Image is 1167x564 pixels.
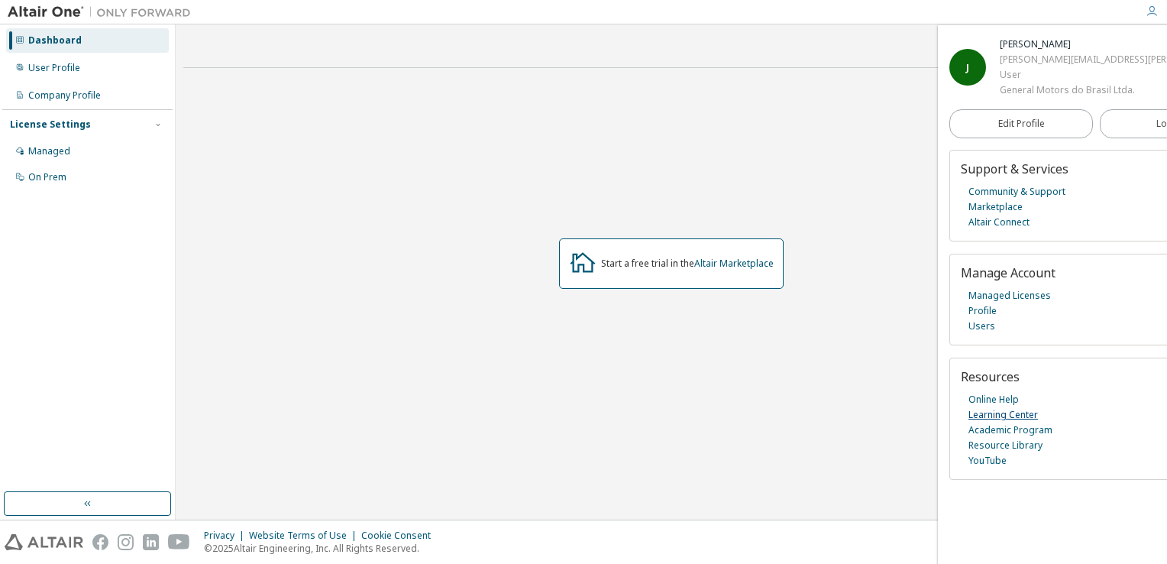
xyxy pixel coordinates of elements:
img: facebook.svg [92,534,108,550]
span: Edit Profile [998,118,1045,130]
a: Altair Connect [968,215,1030,230]
a: Edit Profile [949,109,1093,138]
img: instagram.svg [118,534,134,550]
span: J [966,61,969,74]
div: Company Profile [28,89,101,102]
a: Academic Program [968,423,1052,438]
a: Altair Marketplace [694,257,774,270]
a: YouTube [968,453,1007,468]
a: Learning Center [968,407,1038,423]
div: Privacy [204,530,249,542]
a: Community & Support [968,184,1065,199]
span: Manage Account [961,264,1055,281]
a: Users [968,319,995,334]
a: Profile [968,303,997,319]
span: Resources [961,368,1020,385]
div: Start a free trial in the [601,258,774,270]
a: Managed Licenses [968,288,1051,303]
img: youtube.svg [168,534,190,550]
img: altair_logo.svg [5,534,83,550]
img: linkedin.svg [143,534,159,550]
span: Support & Services [961,160,1068,177]
div: Managed [28,145,70,157]
div: On Prem [28,171,66,183]
div: Dashboard [28,34,82,47]
div: User Profile [28,62,80,74]
p: © 2025 Altair Engineering, Inc. All Rights Reserved. [204,542,440,555]
div: License Settings [10,118,91,131]
div: Website Terms of Use [249,530,361,542]
a: Marketplace [968,199,1023,215]
div: Cookie Consent [361,530,440,542]
a: Resource Library [968,438,1043,453]
a: Online Help [968,392,1019,407]
img: Altair One [8,5,199,20]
